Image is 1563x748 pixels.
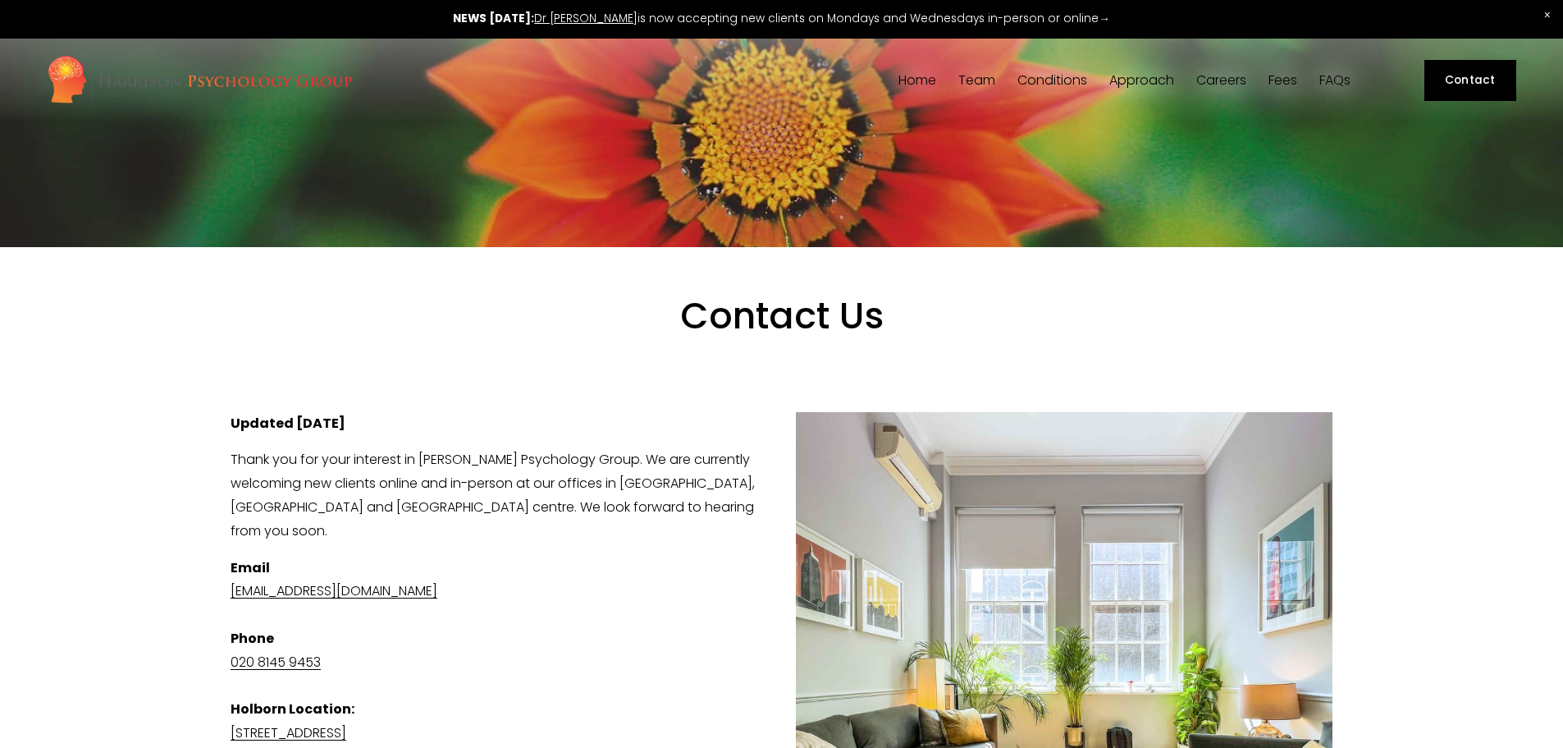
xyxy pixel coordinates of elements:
a: Careers [1196,73,1246,89]
img: Harrison Psychology Group [47,54,353,108]
a: Home [898,73,936,89]
a: Fees [1268,73,1297,89]
h1: Contact Us [330,294,1234,384]
a: folder dropdown [1017,73,1087,89]
a: Dr [PERSON_NAME] [534,11,638,26]
p: Thank you for your interest in [PERSON_NAME] Psychology Group. We are currently welcoming new cli... [231,448,1332,543]
span: Approach [1109,74,1174,87]
strong: Email [231,558,270,577]
strong: Holborn Location: [231,700,354,718]
strong: Updated [DATE] [231,414,345,433]
a: 020 8145 9453 [231,653,321,672]
strong: Phone [231,629,274,648]
a: FAQs [1319,73,1350,89]
span: Team [958,74,995,87]
a: folder dropdown [1109,73,1174,89]
a: [EMAIL_ADDRESS][DOMAIN_NAME] [231,581,437,600]
a: folder dropdown [958,73,995,89]
a: Contact [1424,60,1516,101]
a: [STREET_ADDRESS] [231,723,346,742]
span: Conditions [1017,74,1087,87]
